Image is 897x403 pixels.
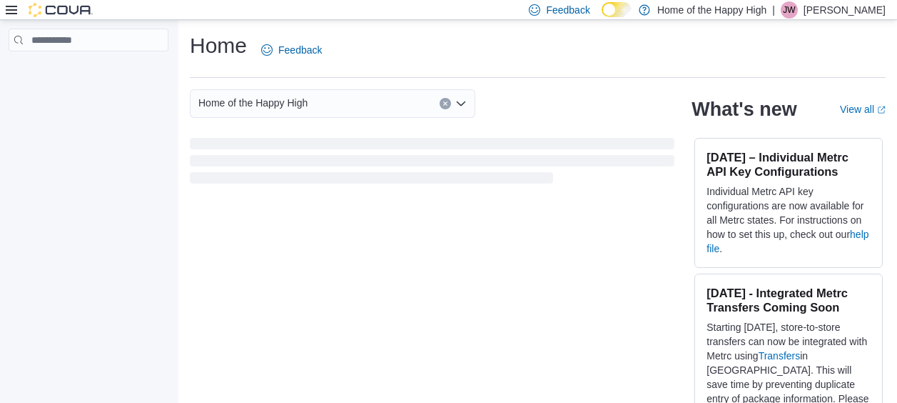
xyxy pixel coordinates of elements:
span: JW [783,1,795,19]
p: | [772,1,775,19]
input: Dark Mode [602,2,632,17]
button: Clear input [440,98,451,109]
div: Jasce Witwicki [781,1,798,19]
h1: Home [190,31,247,60]
button: Open list of options [455,98,467,109]
p: Home of the Happy High [657,1,766,19]
a: Feedback [255,36,328,64]
a: help file [706,229,868,254]
h3: [DATE] - Integrated Metrc Transfers Coming Soon [706,286,871,314]
svg: External link [877,106,886,114]
span: Feedback [278,43,322,57]
img: Cova [29,3,93,17]
h2: What's new [691,98,796,121]
span: Feedback [546,3,589,17]
p: [PERSON_NAME] [804,1,886,19]
span: Home of the Happy High [198,94,308,111]
nav: Complex example [9,54,168,89]
p: Individual Metrc API key configurations are now available for all Metrc states. For instructions ... [706,184,871,256]
a: View allExternal link [840,104,886,115]
a: Transfers [759,350,801,362]
span: Loading [190,141,674,186]
h3: [DATE] – Individual Metrc API Key Configurations [706,150,871,179]
span: Dark Mode [602,17,602,18]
